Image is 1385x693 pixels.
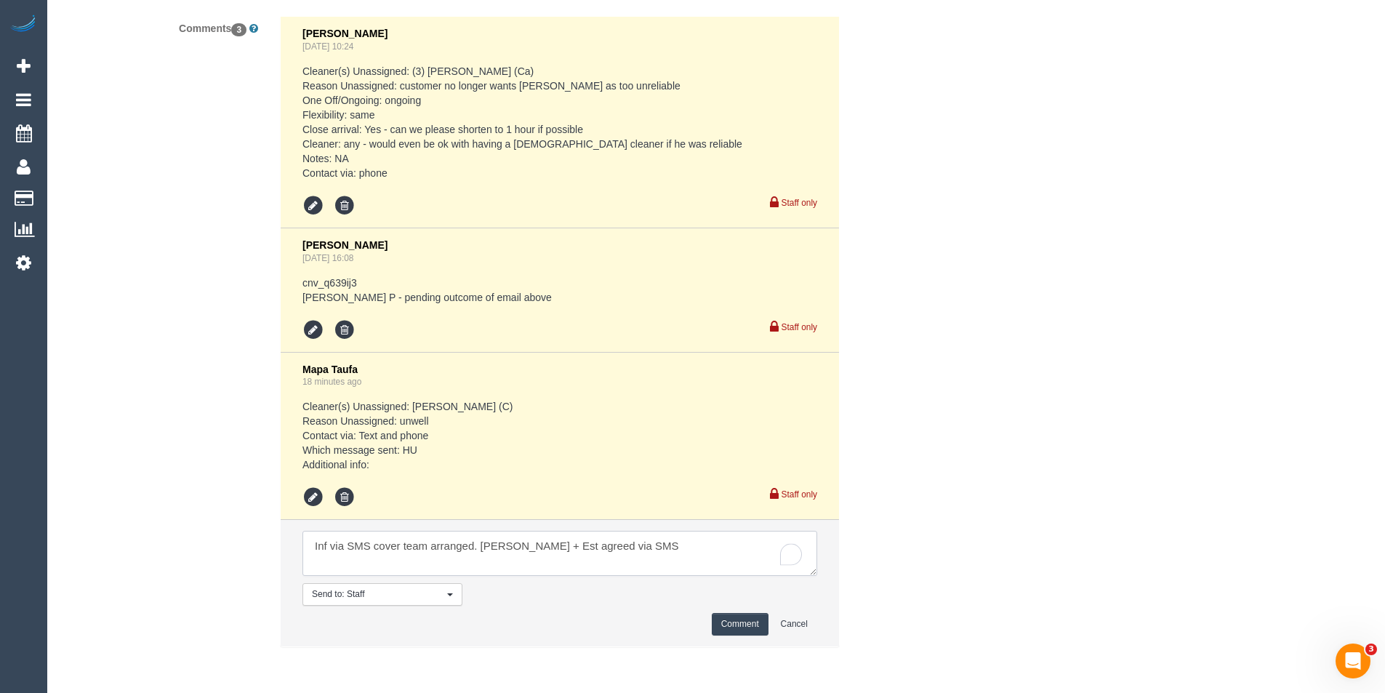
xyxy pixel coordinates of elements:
iframe: Intercom live chat [1336,644,1370,678]
a: 18 minutes ago [302,377,361,387]
button: Send to: Staff [302,583,462,606]
span: 3 [231,23,246,36]
img: Automaid Logo [9,15,38,35]
small: Staff only [782,489,817,500]
button: Cancel [771,613,817,636]
pre: cnv_q639ij3 [PERSON_NAME] P - pending outcome of email above [302,276,817,305]
span: 3 [1365,644,1377,655]
textarea: To enrich screen reader interactions, please activate Accessibility in Grammarly extension settings [302,531,817,576]
small: Staff only [782,322,817,332]
span: Send to: Staff [312,588,443,601]
span: [PERSON_NAME] [302,239,388,251]
small: Staff only [782,198,817,208]
span: Mapa Taufa [302,364,358,375]
span: [PERSON_NAME] [302,28,388,39]
pre: Cleaner(s) Unassigned: [PERSON_NAME] (C) Reason Unassigned: unwell Contact via: Text and phone Wh... [302,399,817,472]
a: [DATE] 10:24 [302,41,354,52]
button: Comment [712,613,768,636]
pre: Cleaner(s) Unassigned: (3) [PERSON_NAME] (Ca) Reason Unassigned: customer no longer wants [PERSON... [302,64,817,180]
a: [DATE] 16:08 [302,253,354,263]
label: Comments [51,16,269,36]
